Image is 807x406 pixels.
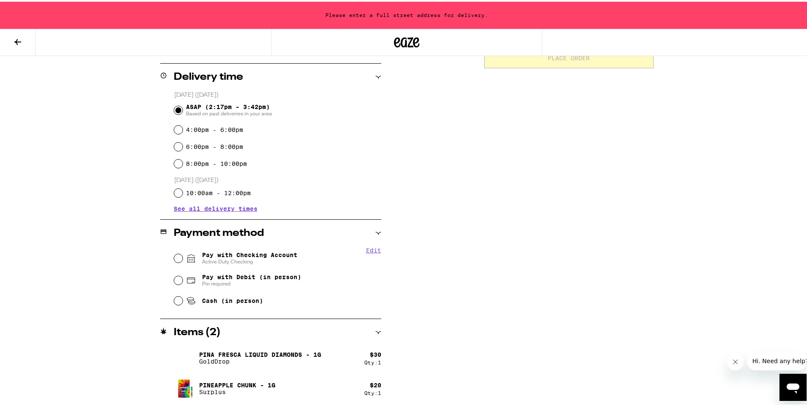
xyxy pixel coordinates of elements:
div: $ 30 [370,350,381,356]
span: Place Order [548,53,590,59]
span: Hi. Need any help? [5,6,61,13]
p: Pineapple Chunk - 1g [199,380,275,387]
button: Place Order [484,46,654,67]
iframe: Message from company [747,350,807,369]
span: Based on past deliveries in your area [186,109,272,115]
p: [DATE] ([DATE]) [174,90,381,98]
span: Cash (in person) [202,296,263,302]
p: GoldDrop [199,356,321,363]
span: Pay with Debit (in person) [202,272,301,279]
h2: Items ( 2 ) [174,326,221,336]
button: See all delivery times [174,204,258,210]
label: 6:00pm - 8:00pm [186,142,243,148]
span: Active Duty Checking [202,257,297,263]
img: Pina Fresca Liquid Diamonds - 1g [174,344,197,368]
label: 10:00am - 12:00pm [186,188,251,195]
div: $ 20 [370,380,381,387]
p: Pina Fresca Liquid Diamonds - 1g [199,350,321,356]
label: 8:00pm - 10:00pm [186,159,247,165]
div: Qty: 1 [364,358,381,364]
button: Edit [366,245,381,252]
h2: Payment method [174,227,264,237]
img: Pineapple Chunk - 1g [174,375,197,399]
p: Surplus [199,387,275,394]
iframe: Button to launch messaging window [779,372,807,399]
iframe: Close message [727,352,744,369]
label: 4:00pm - 6:00pm [186,125,243,132]
span: Pay with Checking Account [202,250,297,263]
span: Pin required [202,279,301,286]
p: [DATE] ([DATE]) [174,175,381,183]
span: ASAP (2:17pm - 3:42pm) [186,102,272,115]
h2: Delivery time [174,70,243,81]
div: Qty: 1 [364,389,381,394]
